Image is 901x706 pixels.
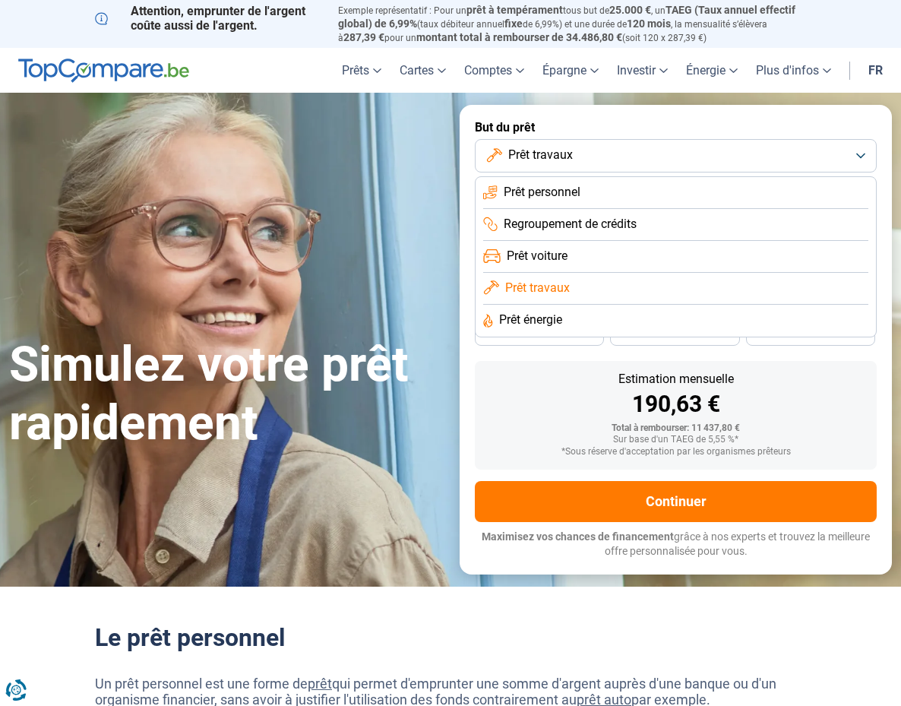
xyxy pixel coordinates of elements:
[859,48,892,93] a: fr
[609,4,651,16] span: 25.000 €
[508,147,573,163] span: Prêt travaux
[794,330,827,339] span: 24 mois
[343,31,384,43] span: 287,39 €
[338,4,806,44] p: Exemple représentatif : Pour un tous but de , un (taux débiteur annuel de 6,99%) et une durée de ...
[482,530,674,543] span: Maximisez vos chances de financement
[504,216,637,233] span: Regroupement de crédits
[338,4,795,30] span: TAEG (Taux annuel effectif global) de 6,99%
[677,48,747,93] a: Énergie
[505,280,570,296] span: Prêt travaux
[333,48,390,93] a: Prêts
[466,4,563,16] span: prêt à tempérament
[608,48,677,93] a: Investir
[487,423,865,434] div: Total à rembourser: 11 437,80 €
[658,330,691,339] span: 30 mois
[416,31,622,43] span: montant total à rembourser de 34.486,80 €
[475,139,877,173] button: Prêt travaux
[455,48,533,93] a: Comptes
[627,17,671,30] span: 120 mois
[487,373,865,385] div: Estimation mensuelle
[523,330,556,339] span: 36 mois
[308,676,332,692] a: prêt
[9,336,441,453] h1: Simulez votre prêt rapidement
[475,120,877,135] label: But du prêt
[390,48,455,93] a: Cartes
[747,48,840,93] a: Plus d'infos
[504,184,580,201] span: Prêt personnel
[95,4,320,33] p: Attention, emprunter de l'argent coûte aussi de l'argent.
[504,17,523,30] span: fixe
[499,312,562,328] span: Prêt énergie
[475,530,877,559] p: grâce à nos experts et trouvez la meilleure offre personnalisée pour vous.
[487,393,865,416] div: 190,63 €
[487,435,865,445] div: Sur base d'un TAEG de 5,55 %*
[487,447,865,457] div: *Sous réserve d'acceptation par les organismes prêteurs
[18,59,189,83] img: TopCompare
[475,481,877,522] button: Continuer
[95,623,806,652] h2: Le prêt personnel
[533,48,608,93] a: Épargne
[507,248,567,264] span: Prêt voiture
